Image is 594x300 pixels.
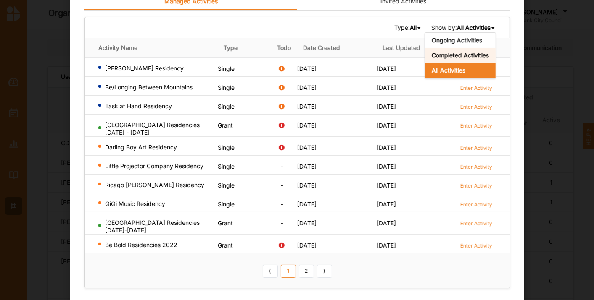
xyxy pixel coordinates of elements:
[431,52,488,59] b: Completed Activities
[217,219,232,227] span: Grant
[460,242,492,249] label: Enter Activity
[377,201,396,208] span: [DATE]
[394,23,422,31] span: Type:
[281,201,283,208] span: -
[298,265,314,278] a: 2
[297,163,317,170] span: [DATE]
[217,182,234,189] span: Single
[98,200,214,208] div: QiQi Music Residency
[261,263,333,278] div: Pagination Navigation
[431,37,482,44] b: Ongoing Activities
[460,121,492,129] a: Enter Activity
[460,102,492,110] a: Enter Activity
[217,144,234,151] span: Single
[377,122,396,129] span: [DATE]
[85,38,218,57] th: Activity Name
[460,182,492,189] label: Enter Activity
[297,242,317,249] span: [DATE]
[409,24,416,31] b: All
[280,265,296,278] a: 1
[281,163,283,170] span: -
[297,144,317,151] span: [DATE]
[377,65,396,72] span: [DATE]
[460,219,492,227] a: Enter Activity
[297,103,317,110] span: [DATE]
[217,163,234,170] span: Single
[297,84,317,91] span: [DATE]
[297,122,317,129] span: [DATE]
[460,122,492,129] label: Enter Activity
[460,84,492,91] label: Enter Activity
[457,24,490,31] b: All Activities
[460,144,492,151] label: Enter Activity
[98,65,214,72] div: [PERSON_NAME] Residency
[98,219,214,234] div: [GEOGRAPHIC_DATA] Residencies [DATE]-[DATE]
[460,201,492,208] label: Enter Activity
[377,38,456,57] th: Last Updated
[460,163,492,170] label: Enter Activity
[460,220,492,227] label: Enter Activity
[217,201,234,208] span: Single
[317,265,332,278] a: Next item
[377,163,396,170] span: [DATE]
[377,219,396,227] span: [DATE]
[98,181,214,189] div: Ricago [PERSON_NAME] Residency
[297,182,317,189] span: [DATE]
[217,103,234,110] span: Single
[377,84,396,91] span: [DATE]
[217,242,232,249] span: Grant
[98,143,214,151] div: Darling Boy Art Residency
[262,265,277,278] a: Previous item
[460,181,492,189] a: Enter Activity
[217,122,232,129] span: Grant
[460,103,492,110] label: Enter Activity
[281,219,283,227] span: -
[297,38,377,57] th: Date Created
[431,23,496,31] span: Show by:
[217,65,234,72] span: Single
[377,182,396,189] span: [DATE]
[377,103,396,110] span: [DATE]
[270,38,297,57] th: Todo
[217,38,270,57] th: Type
[98,102,214,110] div: Task at Hand Residency
[431,67,465,74] b: All Activities
[377,242,396,249] span: [DATE]
[98,83,214,91] div: Be/Longing Between Mountains
[281,182,283,189] span: -
[98,121,214,136] div: [GEOGRAPHIC_DATA] Residencies [DATE] - [DATE]
[297,201,317,208] span: [DATE]
[98,162,214,170] div: Little Projector Company Residency
[297,65,317,72] span: [DATE]
[98,241,214,249] div: Be Bold Residencies 2022
[377,144,396,151] span: [DATE]
[297,219,317,227] span: [DATE]
[460,200,492,208] a: Enter Activity
[217,84,234,91] span: Single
